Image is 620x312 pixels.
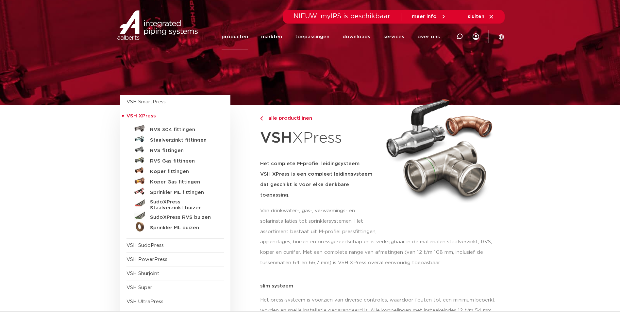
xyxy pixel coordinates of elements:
h5: RVS Gas fittingen [150,158,215,164]
span: NIEUW: myIPS is beschikbaar [293,13,391,20]
a: SudoXPress Staalverzinkt buizen [126,197,224,211]
span: sluiten [468,14,484,19]
a: Sprinkler ML buizen [126,221,224,232]
a: over ons [417,24,440,49]
span: meer info [412,14,437,19]
h5: RVS 304 fittingen [150,127,215,133]
a: VSH PowerPress [126,257,167,262]
a: alle productlijnen [260,114,378,122]
a: Koper Gas fittingen [126,176,224,186]
a: toepassingen [295,24,329,49]
h5: SudoXPress RVS buizen [150,215,215,220]
a: downloads [343,24,370,49]
a: VSH Super [126,285,152,290]
h5: Sprinkler ML buizen [150,225,215,231]
a: meer info [412,14,446,20]
a: VSH SudoPress [126,243,164,248]
strong: VSH [260,130,292,146]
a: VSH UltraPress [126,299,163,304]
a: Staalverzinkt fittingen [126,134,224,144]
span: VSH XPress [126,113,156,118]
a: SudoXPress RVS buizen [126,211,224,221]
h5: Koper Gas fittingen [150,179,215,185]
nav: Menu [222,24,440,49]
a: VSH SmartPress [126,99,166,104]
a: markten [261,24,282,49]
p: appendages, buizen en pressgereedschap en is verkrijgbaar in de materialen staalverzinkt, RVS, ko... [260,237,500,268]
h5: Staalverzinkt fittingen [150,137,215,143]
span: alle productlijnen [264,116,312,121]
a: Koper fittingen [126,165,224,176]
a: sluiten [468,14,494,20]
h5: Het complete M-profiel leidingsysteem VSH XPress is een compleet leidingsysteem dat geschikt is v... [260,159,378,200]
a: RVS Gas fittingen [126,155,224,165]
a: RVS fittingen [126,144,224,155]
a: producten [222,24,248,49]
a: services [383,24,404,49]
p: Van drinkwater-, gas-, verwarmings- en solarinstallaties tot sprinklersystemen. Het assortiment b... [260,206,378,237]
h5: SudoXPress Staalverzinkt buizen [150,199,215,211]
h5: Sprinkler ML fittingen [150,190,215,196]
h5: RVS fittingen [150,148,215,154]
h1: XPress [260,126,378,151]
a: RVS 304 fittingen [126,123,224,134]
img: chevron-right.svg [260,116,263,121]
h5: Koper fittingen [150,169,215,175]
a: Sprinkler ML fittingen [126,186,224,197]
a: VSH Shurjoint [126,271,159,276]
p: slim systeem [260,284,500,288]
